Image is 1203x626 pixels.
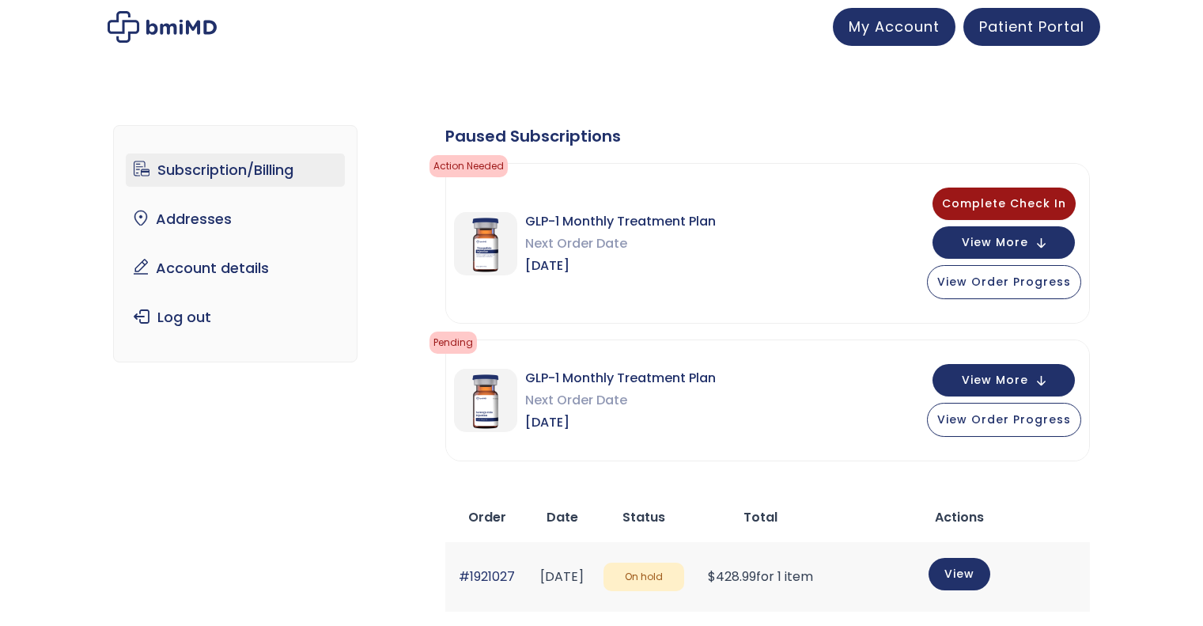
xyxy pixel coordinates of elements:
[525,255,716,277] span: [DATE]
[962,375,1028,385] span: View More
[547,508,578,526] span: Date
[445,125,1090,147] div: Paused Subscriptions
[126,203,345,236] a: Addresses
[429,332,477,354] span: pending
[933,364,1075,396] button: View More
[963,8,1100,46] a: Patient Portal
[933,188,1076,220] button: Complete Check In
[525,211,716,233] span: GLP-1 Monthly Treatment Plan
[833,8,955,46] a: My Account
[525,233,716,255] span: Next Order Date
[126,301,345,334] a: Log out
[979,17,1084,36] span: Patient Portal
[927,403,1081,437] button: View Order Progress
[708,567,756,586] span: 428.99
[962,237,1028,248] span: View More
[459,567,515,586] a: #1921027
[525,367,716,389] span: GLP-1 Monthly Treatment Plan
[937,274,1071,290] span: View Order Progress
[933,226,1075,259] button: View More
[935,508,984,526] span: Actions
[929,558,990,590] a: View
[849,17,940,36] span: My Account
[540,567,584,586] time: [DATE]
[603,563,685,592] span: On hold
[927,265,1081,299] button: View Order Progress
[942,195,1066,211] span: Complete Check In
[743,508,777,526] span: Total
[622,508,665,526] span: Status
[108,11,217,43] img: My account
[126,154,345,187] a: Subscription/Billing
[454,369,517,432] img: GLP-1 Monthly Treatment Plan
[429,155,508,177] span: Action Needed
[126,252,345,285] a: Account details
[692,542,828,611] td: for 1 item
[708,567,716,586] span: $
[468,508,506,526] span: Order
[525,412,716,434] span: [DATE]
[454,212,517,275] img: GLP-1 Monthly Treatment Plan
[113,125,357,362] nav: Account pages
[937,412,1071,427] span: View Order Progress
[525,389,716,412] span: Next Order Date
